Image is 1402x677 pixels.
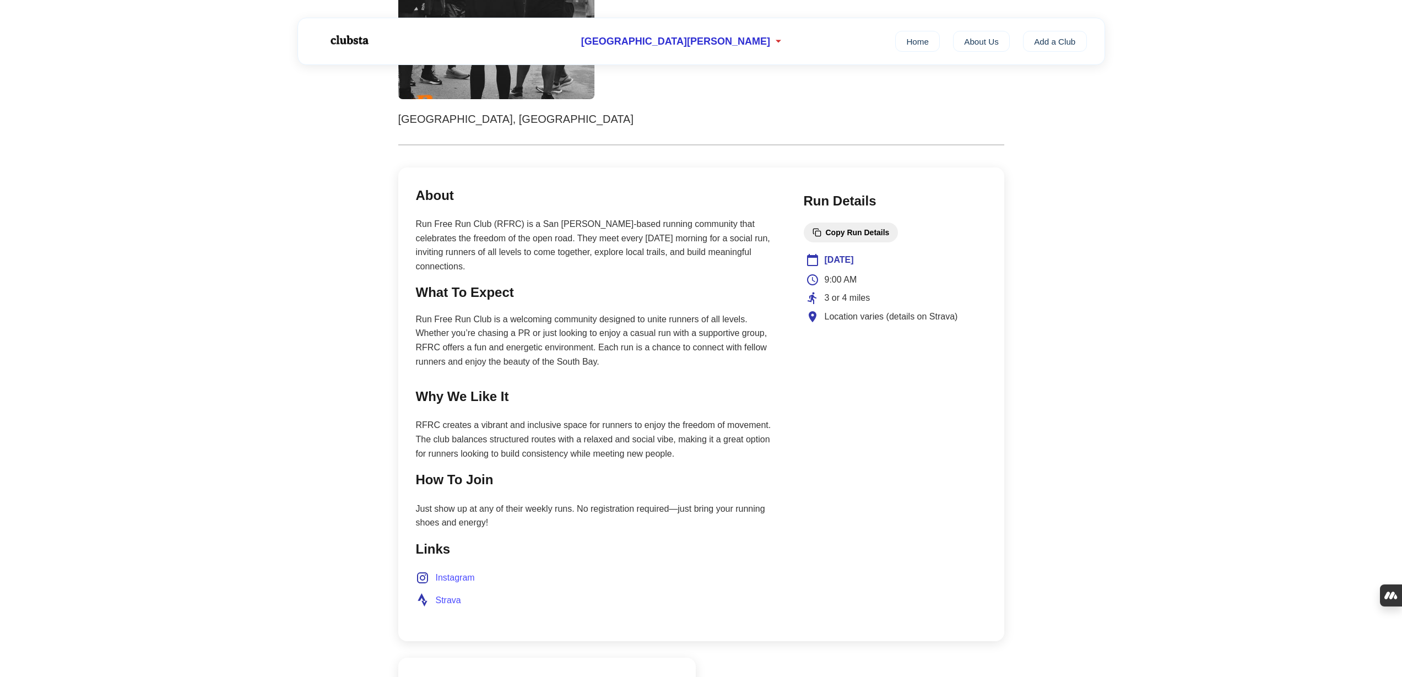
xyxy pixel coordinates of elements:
span: [DATE] [825,253,854,267]
p: Run Free Run Club is a welcoming community designed to unite runners of all levels. Whether you’r... [416,312,782,369]
span: [GEOGRAPHIC_DATA][PERSON_NAME] [581,36,770,47]
span: 3 or 4 miles [825,291,870,305]
a: Instagram [416,571,475,585]
img: Logo [316,26,382,54]
span: Instagram [436,571,475,585]
a: Add a Club [1023,31,1087,52]
h2: Links [416,539,782,560]
a: About Us [953,31,1010,52]
p: Run Free Run Club (RFRC) is a San [PERSON_NAME]-based running community that celebrates the freed... [416,217,782,273]
h2: About [416,185,782,206]
span: Location varies (details on Strava) [825,310,958,324]
a: Strava [416,593,461,608]
span: 9:00 AM [825,273,857,287]
button: Copy Run Details [804,223,898,242]
p: [GEOGRAPHIC_DATA], [GEOGRAPHIC_DATA] [398,110,1004,128]
p: RFRC creates a vibrant and inclusive space for runners to enjoy the freedom of movement. The club... [416,418,782,461]
span: Strava [436,593,461,608]
a: Home [895,31,940,52]
h2: How To Join [416,469,782,490]
h2: Why We Like It [416,386,782,407]
h2: Run Details [804,191,987,212]
p: Just show up at any of their weekly runs. No registration required—just bring your running shoes ... [416,502,782,530]
h2: What To Expect [416,282,782,303]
